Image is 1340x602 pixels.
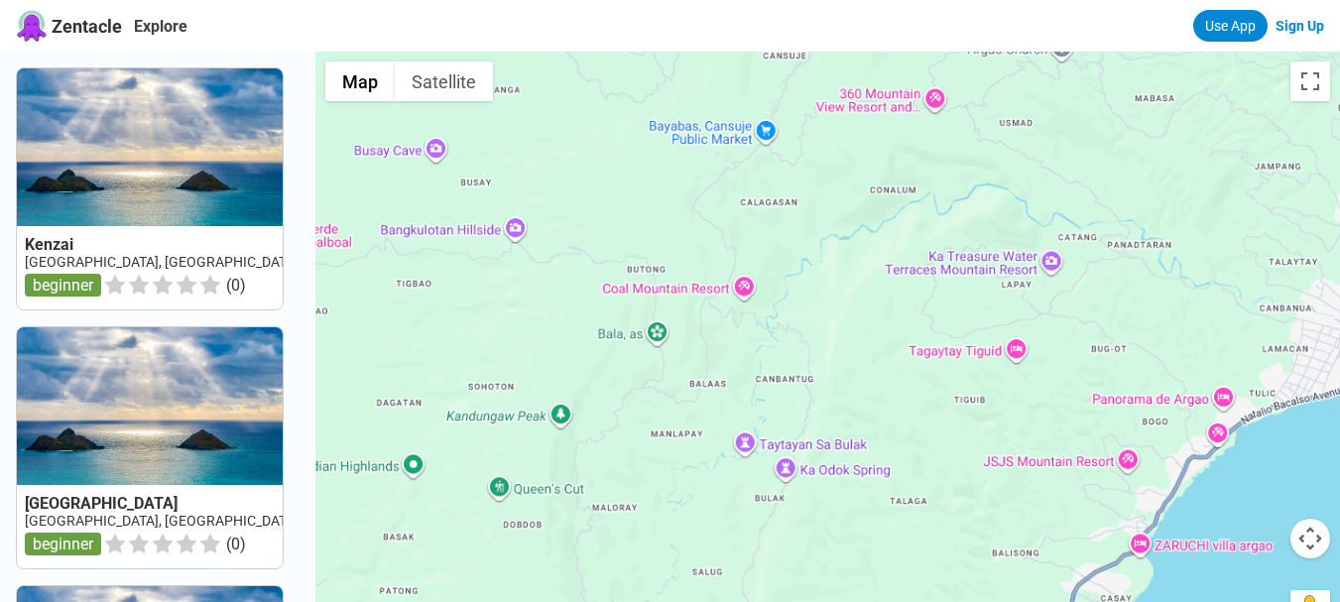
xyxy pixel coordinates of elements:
[325,61,395,101] button: Show street map
[16,10,122,42] a: Zentacle logoZentacle
[134,17,187,36] a: Explore
[1290,519,1330,558] button: Map camera controls
[395,61,493,101] button: Show satellite imagery
[52,16,122,37] span: Zentacle
[1193,10,1268,42] a: Use App
[1276,18,1324,34] a: Sign Up
[16,10,48,42] img: Zentacle logo
[1290,61,1330,101] button: Toggle fullscreen view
